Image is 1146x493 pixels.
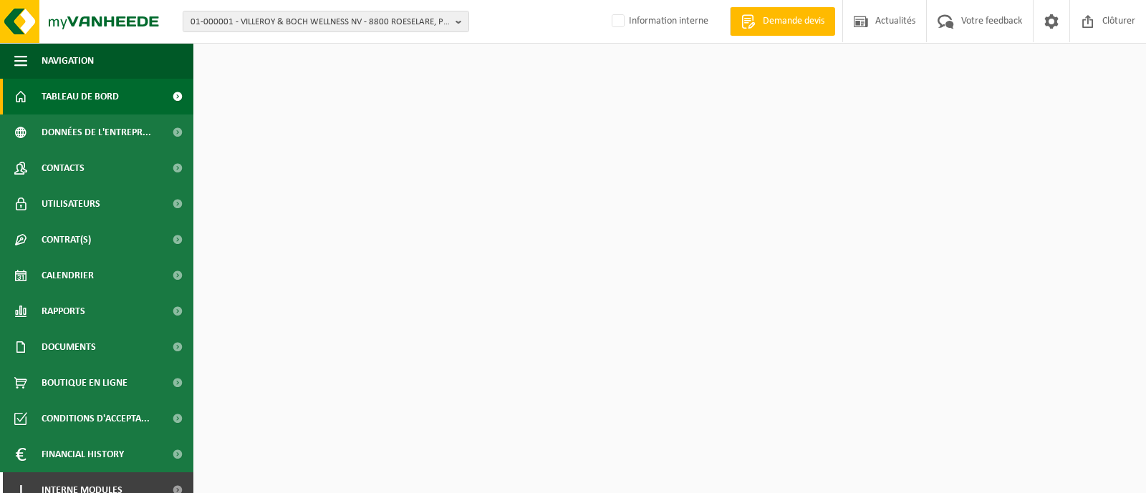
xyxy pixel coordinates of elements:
span: Tableau de bord [42,79,119,114]
span: Rapports [42,293,85,329]
span: Utilisateurs [42,186,100,222]
span: Documents [42,329,96,365]
span: 01-000001 - VILLEROY & BOCH WELLNESS NV - 8800 ROESELARE, POPULIERSTRAAT 1 [191,11,450,33]
span: Contrat(s) [42,222,91,258]
button: 01-000001 - VILLEROY & BOCH WELLNESS NV - 8800 ROESELARE, POPULIERSTRAAT 1 [183,11,469,32]
span: Conditions d'accepta... [42,401,150,436]
span: Contacts [42,150,85,186]
span: Calendrier [42,258,94,293]
span: Demande devis [759,14,828,29]
label: Information interne [609,11,708,32]
a: Demande devis [730,7,835,36]
span: Financial History [42,436,124,472]
span: Navigation [42,43,94,79]
span: Données de l'entrepr... [42,114,151,150]
span: Boutique en ligne [42,365,127,401]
